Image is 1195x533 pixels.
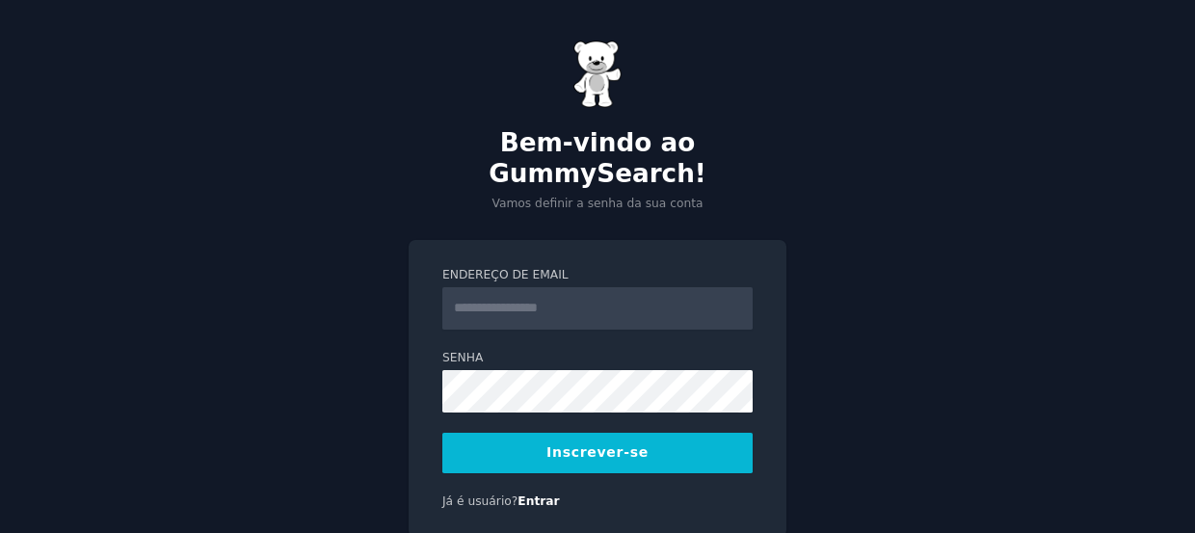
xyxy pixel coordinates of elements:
[573,40,622,108] img: Ursinho de goma
[546,444,649,460] font: Inscrever-se
[442,351,483,364] font: Senha
[489,128,706,188] font: Bem-vindo ao GummySearch!
[518,494,559,508] a: Entrar
[442,268,569,281] font: Endereço de email
[442,494,518,508] font: Já é usuário?
[442,433,753,473] button: Inscrever-se
[491,197,703,210] font: Vamos definir a senha da sua conta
